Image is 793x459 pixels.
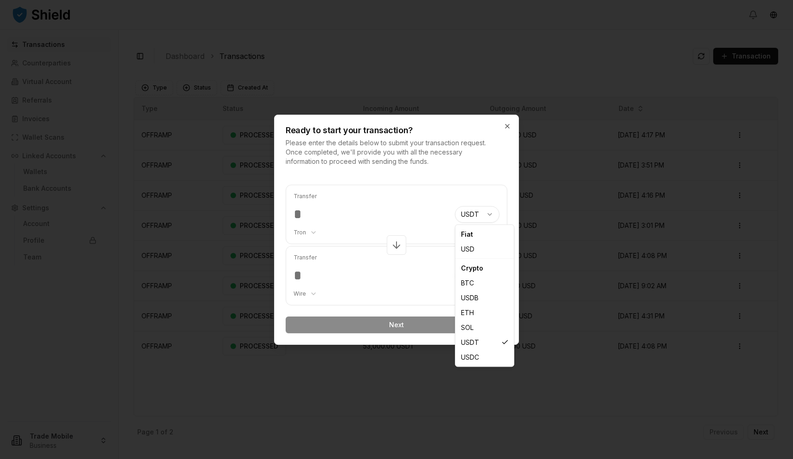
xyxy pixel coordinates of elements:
span: USD [461,245,474,254]
div: Crypto [457,261,512,276]
span: USDB [461,293,479,303]
span: USDT [461,338,479,347]
span: BTC [461,278,474,288]
div: Fiat [457,227,512,242]
span: ETH [461,308,474,317]
span: SOL [461,323,473,332]
span: USDC [461,353,479,362]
